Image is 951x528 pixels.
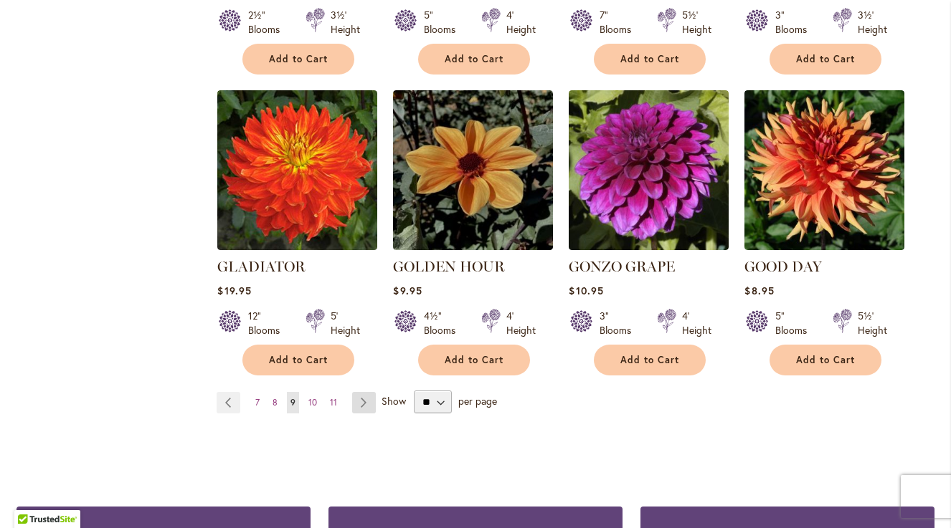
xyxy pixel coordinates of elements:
[594,345,706,375] button: Add to Cart
[682,8,711,37] div: 5½' Height
[569,239,729,253] a: GONZO GRAPE
[393,239,553,253] a: Golden Hour
[217,258,306,275] a: GLADIATOR
[770,345,881,375] button: Add to Cart
[331,309,360,337] div: 5' Height
[217,90,377,250] img: Gladiator
[796,53,855,65] span: Add to Cart
[506,309,536,337] div: 4' Height
[600,8,640,37] div: 7" Blooms
[326,392,341,413] a: 11
[424,309,464,337] div: 4½" Blooms
[858,8,887,37] div: 3½' Height
[770,44,881,75] button: Add to Cart
[594,44,706,75] button: Add to Cart
[308,397,317,408] span: 10
[217,284,251,297] span: $19.95
[418,44,530,75] button: Add to Cart
[393,258,505,275] a: GOLDEN HOUR
[290,397,295,408] span: 9
[682,309,711,337] div: 4' Height
[242,44,354,75] button: Add to Cart
[775,309,815,337] div: 5" Blooms
[382,394,406,408] span: Show
[393,90,553,250] img: Golden Hour
[248,309,288,337] div: 12" Blooms
[620,53,679,65] span: Add to Cart
[273,397,278,408] span: 8
[217,239,377,253] a: Gladiator
[744,284,774,297] span: $8.95
[330,397,337,408] span: 11
[269,354,328,366] span: Add to Cart
[569,284,603,297] span: $10.95
[269,53,328,65] span: Add to Cart
[424,8,464,37] div: 5" Blooms
[242,345,354,375] button: Add to Cart
[445,53,503,65] span: Add to Cart
[569,90,729,250] img: GONZO GRAPE
[393,284,422,297] span: $9.95
[418,345,530,375] button: Add to Cart
[252,392,263,413] a: 7
[569,258,675,275] a: GONZO GRAPE
[445,354,503,366] span: Add to Cart
[331,8,360,37] div: 3½' Height
[796,354,855,366] span: Add to Cart
[269,392,281,413] a: 8
[248,8,288,37] div: 2½" Blooms
[775,8,815,37] div: 3" Blooms
[744,239,904,253] a: GOOD DAY
[858,309,887,337] div: 5½' Height
[744,90,904,250] img: GOOD DAY
[305,392,321,413] a: 10
[620,354,679,366] span: Add to Cart
[600,309,640,337] div: 3" Blooms
[255,397,260,408] span: 7
[11,477,51,517] iframe: Launch Accessibility Center
[506,8,536,37] div: 4' Height
[744,258,822,275] a: GOOD DAY
[458,394,497,408] span: per page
